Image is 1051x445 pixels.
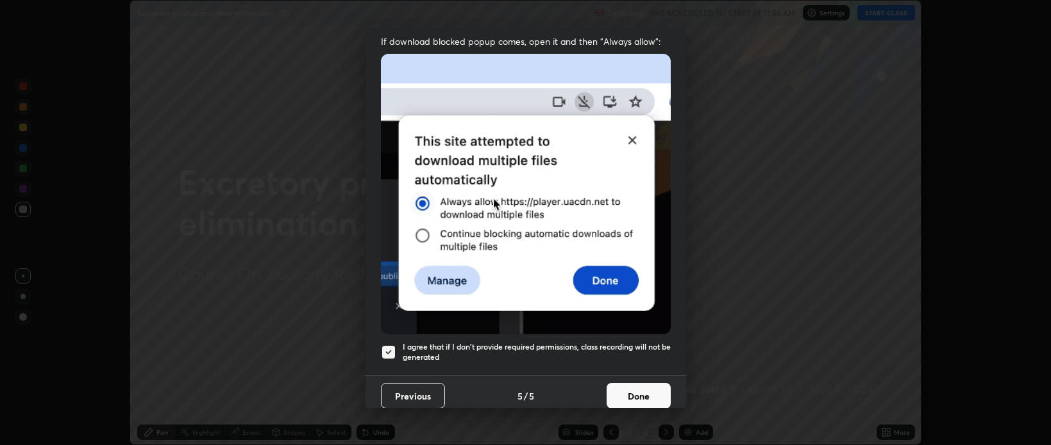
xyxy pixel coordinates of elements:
[381,54,671,334] img: downloads-permission-blocked.gif
[529,389,534,403] h4: 5
[524,389,528,403] h4: /
[381,383,445,409] button: Previous
[403,342,671,362] h5: I agree that if I don't provide required permissions, class recording will not be generated
[607,383,671,409] button: Done
[517,389,523,403] h4: 5
[381,35,671,47] span: If download blocked popup comes, open it and then "Always allow":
